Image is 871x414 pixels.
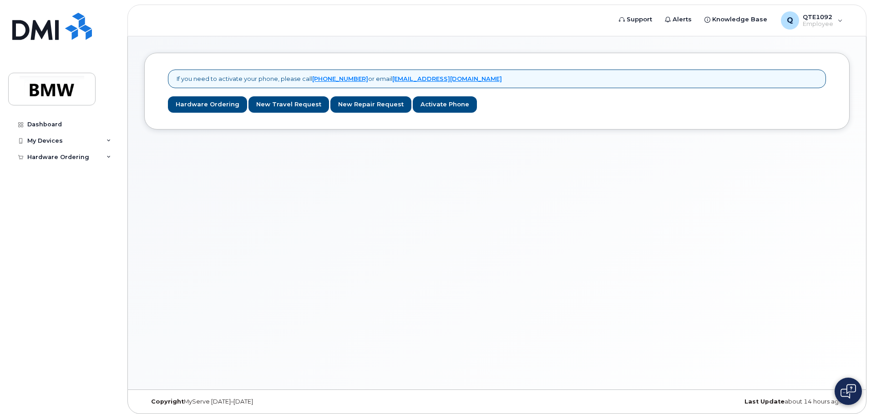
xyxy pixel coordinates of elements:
[413,96,477,113] a: Activate Phone
[614,398,850,405] div: about 14 hours ago
[151,398,184,405] strong: Copyright
[392,75,502,82] a: [EMAIL_ADDRESS][DOMAIN_NAME]
[177,75,502,83] p: If you need to activate your phone, please call or email
[248,96,329,113] a: New Travel Request
[330,96,411,113] a: New Repair Request
[168,96,247,113] a: Hardware Ordering
[312,75,368,82] a: [PHONE_NUMBER]
[841,384,856,399] img: Open chat
[144,398,380,405] div: MyServe [DATE]–[DATE]
[744,398,785,405] strong: Last Update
